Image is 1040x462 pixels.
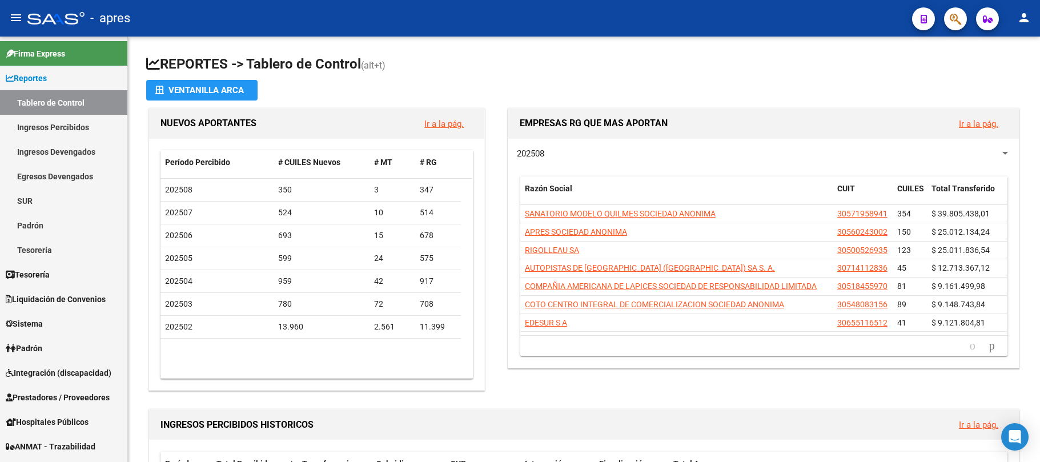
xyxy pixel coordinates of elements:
div: 780 [278,298,365,311]
span: $ 9.161.499,98 [931,282,985,291]
datatable-header-cell: # MT [370,150,415,175]
div: 15 [374,229,411,242]
div: 524 [278,206,365,219]
span: # CUILES Nuevos [278,158,340,167]
div: 10 [374,206,411,219]
div: 13.960 [278,320,365,334]
div: 575 [420,252,456,265]
span: Total Transferido [931,184,995,193]
button: Ir a la pág. [415,113,473,134]
span: 123 [897,246,911,255]
span: 202504 [165,276,192,286]
datatable-header-cell: # RG [415,150,461,175]
span: CUIT [837,184,855,193]
a: Ir a la pág. [424,119,464,129]
div: 917 [420,275,456,288]
a: go to next page [984,340,1000,352]
div: 693 [278,229,365,242]
a: go to previous page [965,340,981,352]
span: 150 [897,227,911,236]
span: $ 12.713.367,12 [931,263,990,272]
span: 354 [897,209,911,218]
div: 2.561 [374,320,411,334]
span: Firma Express [6,47,65,60]
a: Ir a la pág. [959,420,998,430]
span: 89 [897,300,906,309]
span: Padrón [6,342,42,355]
span: APRES SOCIEDAD ANONIMA [525,227,627,236]
span: 41 [897,318,906,327]
span: CUILES [897,184,924,193]
span: 202506 [165,231,192,240]
span: COTO CENTRO INTEGRAL DE COMERCIALIZACION SOCIEDAD ANONIMA [525,300,784,309]
div: Ventanilla ARCA [155,80,248,101]
datatable-header-cell: Período Percibido [160,150,274,175]
span: NUEVOS APORTANTES [160,118,256,128]
span: 30518455970 [837,282,888,291]
button: Ir a la pág. [950,113,1007,134]
span: SANATORIO MODELO QUILMES SOCIEDAD ANONIMA [525,209,716,218]
a: Ir a la pág. [959,119,998,129]
span: Tesorería [6,268,50,281]
span: $ 25.011.836,54 [931,246,990,255]
span: 30548083156 [837,300,888,309]
div: 24 [374,252,411,265]
div: 72 [374,298,411,311]
span: 202507 [165,208,192,217]
span: - apres [90,6,130,31]
div: 708 [420,298,456,311]
span: EMPRESAS RG QUE MAS APORTAN [520,118,668,128]
datatable-header-cell: # CUILES Nuevos [274,150,370,175]
button: Ir a la pág. [950,414,1007,435]
span: 45 [897,263,906,272]
div: 11.399 [420,320,456,334]
span: Integración (discapacidad) [6,367,111,379]
span: # RG [420,158,437,167]
datatable-header-cell: Razón Social [520,176,833,214]
span: Hospitales Públicos [6,416,89,428]
div: 42 [374,275,411,288]
div: 350 [278,183,365,196]
span: RIGOLLEAU SA [525,246,579,255]
span: (alt+t) [361,60,386,71]
span: $ 9.121.804,81 [931,318,985,327]
mat-icon: person [1017,11,1031,25]
span: # MT [374,158,392,167]
span: $ 39.805.438,01 [931,209,990,218]
span: INGRESOS PERCIBIDOS HISTORICOS [160,419,314,430]
span: AUTOPISTAS DE [GEOGRAPHIC_DATA] ([GEOGRAPHIC_DATA]) SA S. A. [525,263,775,272]
div: 347 [420,183,456,196]
span: 81 [897,282,906,291]
span: 202502 [165,322,192,331]
span: 202508 [517,148,544,159]
span: Prestadores / Proveedores [6,391,110,404]
div: 599 [278,252,365,265]
div: 678 [420,229,456,242]
span: Reportes [6,72,47,85]
span: Sistema [6,318,43,330]
span: COMPAÑIA AMERICANA DE LAPICES SOCIEDAD DE RESPONSABILIDAD LIMITADA [525,282,817,291]
span: $ 25.012.134,24 [931,227,990,236]
span: 202505 [165,254,192,263]
span: 30655116512 [837,318,888,327]
span: 202508 [165,185,192,194]
div: 959 [278,275,365,288]
span: 30714112836 [837,263,888,272]
datatable-header-cell: Total Transferido [927,176,1007,214]
div: Open Intercom Messenger [1001,423,1029,451]
span: 202503 [165,299,192,308]
span: Liquidación de Convenios [6,293,106,306]
button: Ventanilla ARCA [146,80,258,101]
span: EDESUR S A [525,318,567,327]
div: 3 [374,183,411,196]
span: 30560243002 [837,227,888,236]
span: 30500526935 [837,246,888,255]
span: Período Percibido [165,158,230,167]
h1: REPORTES -> Tablero de Control [146,55,1022,75]
datatable-header-cell: CUILES [893,176,927,214]
span: 30571958941 [837,209,888,218]
span: ANMAT - Trazabilidad [6,440,95,453]
datatable-header-cell: CUIT [833,176,893,214]
span: $ 9.148.743,84 [931,300,985,309]
span: Razón Social [525,184,572,193]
